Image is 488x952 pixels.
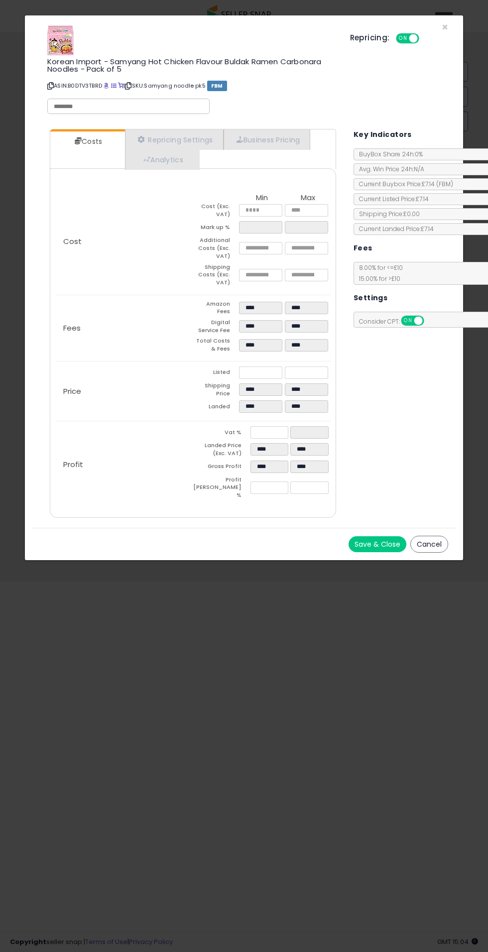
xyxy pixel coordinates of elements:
[55,461,193,469] p: Profit
[193,476,250,502] td: Profit [PERSON_NAME] %
[193,203,239,221] td: Cost (Exc. VAT)
[111,82,117,90] a: All offer listings
[193,442,250,460] td: Landed Price (Exc. VAT)
[118,82,123,90] a: Your listing only
[55,324,193,332] p: Fees
[349,536,406,552] button: Save & Close
[55,238,193,245] p: Cost
[47,58,335,73] h3: Korean Import - Samyang Hot Chicken Flavour Buldak Ramen Carbonara Noodles - Pack of 5
[285,194,331,203] th: Max
[442,20,448,34] span: ×
[354,292,387,304] h5: Settings
[193,237,239,263] td: Additional Costs (Exc. VAT)
[193,400,239,416] td: Landed
[193,382,239,400] td: Shipping Price
[350,34,390,42] h5: Repricing:
[193,300,239,319] td: Amazon Fees
[239,194,285,203] th: Min
[354,225,434,233] span: Current Landed Price: £7.14
[354,150,423,158] span: BuyBox Share 24h: 0%
[125,149,199,170] a: Analytics
[354,263,403,283] span: 8.00 % for <= £10
[193,221,239,237] td: Mark up %
[354,317,437,326] span: Consider CPT:
[354,242,372,254] h5: Fees
[47,25,74,55] img: 51FlFL5Hy8L._SL60_.jpg
[193,461,250,476] td: Gross Profit
[55,387,193,395] p: Price
[354,195,429,203] span: Current Listed Price: £7.14
[104,82,109,90] a: BuyBox page
[397,34,409,43] span: ON
[125,129,224,150] a: Repricing Settings
[193,366,239,382] td: Listed
[422,180,453,188] span: £7.14
[402,317,414,325] span: ON
[417,34,433,43] span: OFF
[193,263,239,290] td: Shipping Costs (Exc. VAT)
[193,426,250,442] td: Vat %
[354,210,420,218] span: Shipping Price: £0.00
[193,337,239,356] td: Total Costs & Fees
[354,274,400,283] span: 15.00 % for > £10
[354,128,412,141] h5: Key Indicators
[193,319,239,337] td: Digital Service Fee
[224,129,311,150] a: Business Pricing
[354,180,453,188] span: Current Buybox Price:
[436,180,453,188] span: ( FBM )
[50,131,124,151] a: Costs
[354,165,424,173] span: Avg. Win Price 24h: N/A
[410,536,448,553] button: Cancel
[422,317,438,325] span: OFF
[207,81,227,91] span: FBM
[47,78,335,94] p: ASIN: B0DTV3TBRD | SKU: Samyang noodle pk5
